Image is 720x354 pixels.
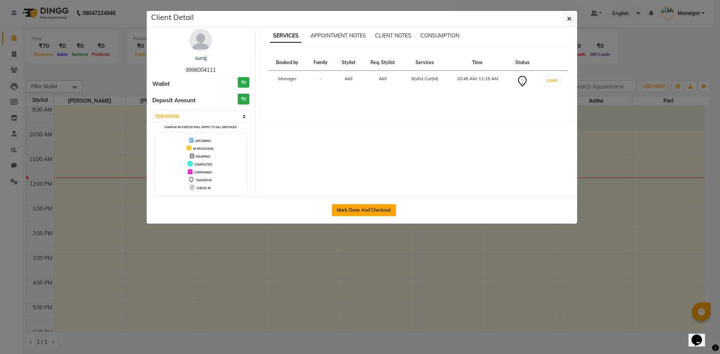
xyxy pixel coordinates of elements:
iframe: chat widget [688,324,712,347]
h5: Client Detail [151,12,194,23]
span: Akil [345,76,352,81]
span: APPOINTMENT NOTES [310,32,366,39]
button: START [544,76,560,85]
small: Change in status will apply to all services. [164,125,237,129]
a: suraj [195,55,207,61]
th: Stylist [334,55,362,71]
span: TENTATIVE [196,178,212,182]
td: - [306,71,334,92]
span: DROPPED [196,155,210,158]
th: Status [508,55,536,71]
span: CHECK-IN [196,186,211,190]
span: CONFIRMED [194,170,212,174]
span: Wallet [152,80,170,88]
h3: ₹0 [238,77,249,88]
span: 9996004111 [186,67,216,73]
span: Akil [379,76,387,81]
span: CONSUMPTION [420,32,459,39]
td: 10:45 AM-11:15 AM [447,71,508,92]
th: Req. Stylist [362,55,403,71]
span: SERVICES [270,29,301,43]
span: IN PROGRESS [193,147,213,151]
h3: ₹0 [238,94,249,105]
th: Time [447,55,508,71]
th: Booked by [268,55,307,71]
img: avatar [189,29,212,51]
th: Family [306,55,334,71]
span: CLIENT NOTES [375,32,411,39]
span: UPCOMING [195,139,211,143]
button: Mark Done And Checkout [332,204,396,216]
span: Deposit Amount [152,96,196,105]
th: Services [403,55,447,71]
span: COMPLETED [194,163,212,166]
div: Stylist Cut(M) [407,75,442,82]
td: Manager [268,71,307,92]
